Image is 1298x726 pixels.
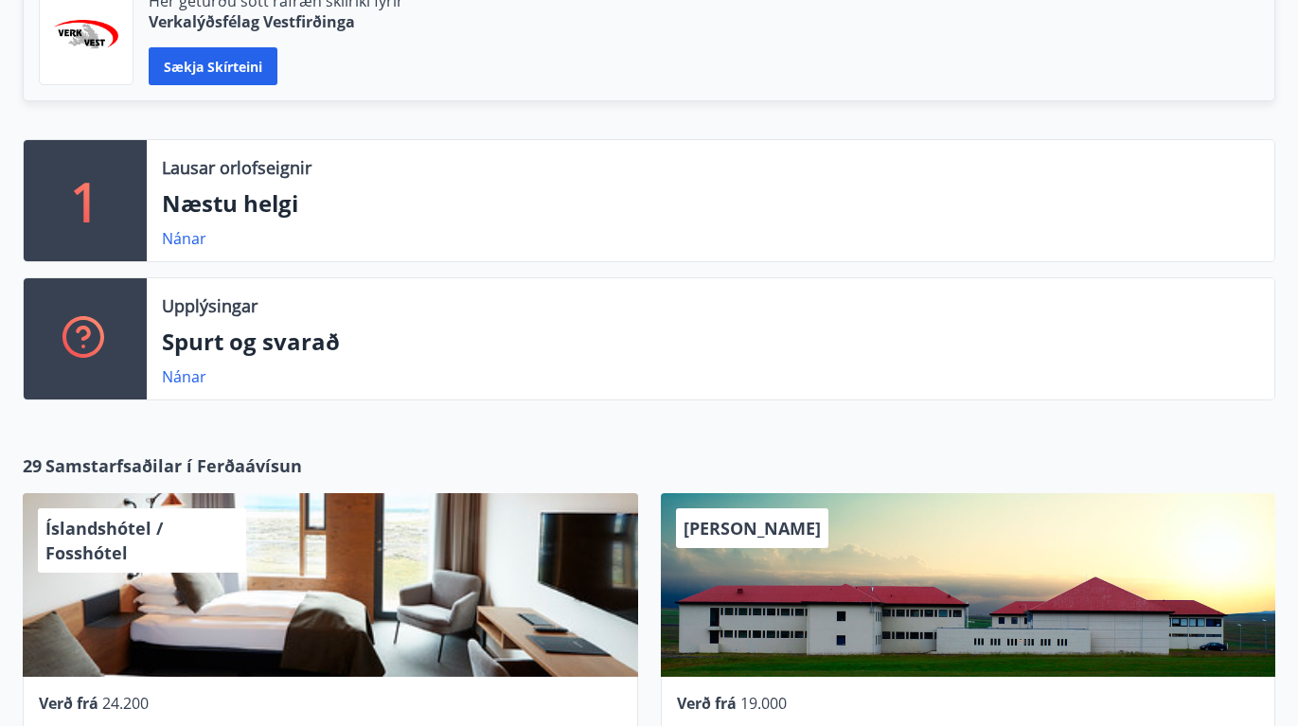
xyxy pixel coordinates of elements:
span: Samstarfsaðilar í Ferðaávísun [45,453,302,478]
a: Nánar [162,228,206,249]
p: Spurt og svarað [162,326,1259,358]
span: 29 [23,453,42,478]
p: Upplýsingar [162,293,258,318]
p: Lausar orlofseignir [162,155,311,180]
span: 24.200 [102,693,149,714]
span: 19.000 [740,693,787,714]
button: Sækja skírteini [149,47,277,85]
span: [PERSON_NAME] [684,517,821,540]
p: 1 [70,165,100,237]
span: Verð frá [677,693,737,714]
p: Næstu helgi [162,187,1259,220]
span: Íslandshótel / Fosshótel [45,517,163,564]
p: Verkalýðsfélag Vestfirðinga [149,11,403,32]
a: Nánar [162,366,206,387]
span: Verð frá [39,693,98,714]
img: jihgzMk4dcgjRAW2aMgpbAqQEG7LZi0j9dOLAUvz.png [54,20,118,57]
